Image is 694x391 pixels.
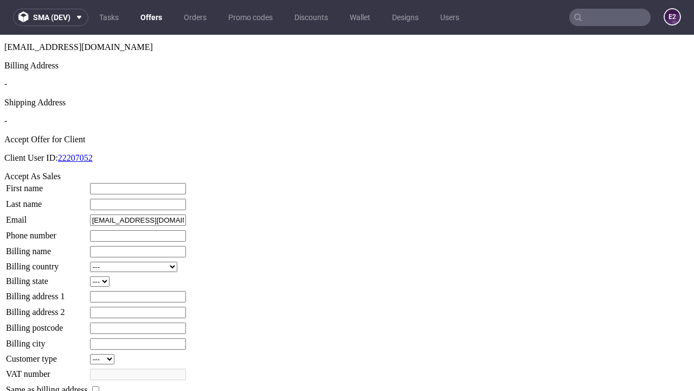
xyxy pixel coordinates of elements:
td: Phone number [5,195,88,207]
td: Billing country [5,226,88,238]
span: sma (dev) [33,14,70,21]
a: Orders [177,9,213,26]
td: Same as billing address [5,349,88,361]
a: Discounts [288,9,335,26]
td: Billing state [5,241,88,253]
span: [EMAIL_ADDRESS][DOMAIN_NAME] [4,8,153,17]
td: Email [5,179,88,192]
td: Billing address 1 [5,256,88,268]
div: Billing Address [4,26,690,36]
button: sma (dev) [13,9,88,26]
span: - [4,45,7,54]
a: Offers [134,9,169,26]
p: Client User ID: [4,118,690,128]
div: Accept As Sales [4,137,690,147]
figcaption: e2 [665,9,680,24]
a: 22207052 [58,118,93,128]
a: Tasks [93,9,125,26]
td: Customer type [5,319,88,330]
a: Wallet [343,9,377,26]
a: Users [434,9,466,26]
td: Billing address 2 [5,272,88,284]
td: Billing name [5,211,88,223]
td: VAT number [5,333,88,346]
span: - [4,81,7,91]
div: Accept Offer for Client [4,100,690,110]
td: First name [5,148,88,160]
div: Shipping Address [4,63,690,73]
a: Designs [385,9,425,26]
td: Billing city [5,303,88,316]
a: Promo codes [222,9,279,26]
td: Billing postcode [5,287,88,300]
td: Last name [5,163,88,176]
